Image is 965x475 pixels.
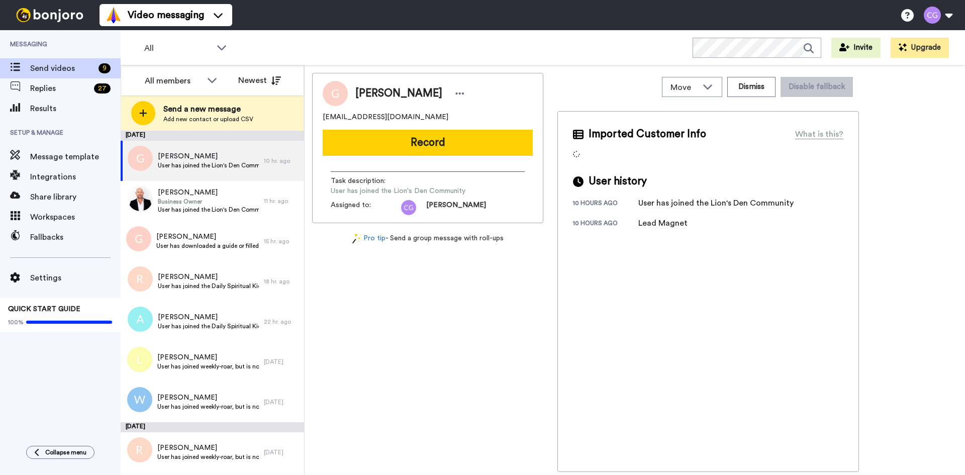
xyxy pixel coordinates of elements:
[127,347,152,372] img: l.png
[99,63,111,73] div: 9
[156,242,259,250] span: User has downloaded a guide or filled out a form that is not Weekly Roar, 30 Days or Assessment, ...
[30,191,121,203] span: Share library
[121,131,304,141] div: [DATE]
[8,306,80,313] span: QUICK START GUIDE
[30,272,121,284] span: Settings
[94,83,111,93] div: 27
[638,217,689,229] div: Lead Magnet
[128,146,153,171] img: g.png
[144,42,212,54] span: All
[264,358,299,366] div: [DATE]
[157,403,259,411] span: User has joined weekly-roar, but is not in Mighty Networks.
[589,174,647,189] span: User history
[331,176,401,186] span: Task description :
[127,387,152,412] img: w.png
[323,81,348,106] img: Image of Joseph Flowers
[158,187,259,198] span: [PERSON_NAME]
[157,453,259,461] span: User has joined weekly-roar, but is not in Mighty Networks.
[30,62,94,74] span: Send videos
[638,197,794,209] div: User has joined the Lion's Den Community
[157,443,259,453] span: [PERSON_NAME]
[156,232,259,242] span: [PERSON_NAME]
[158,151,259,161] span: [PERSON_NAME]
[264,398,299,406] div: [DATE]
[352,233,361,244] img: magic-wand.svg
[106,7,122,23] img: vm-color.svg
[323,112,448,122] span: [EMAIL_ADDRESS][DOMAIN_NAME]
[126,226,151,251] img: g.png
[231,70,288,90] button: Newest
[30,231,121,243] span: Fallbacks
[30,171,121,183] span: Integrations
[158,161,259,169] span: User has joined the Lion's Den Community
[795,128,843,140] div: What is this?
[157,362,259,370] span: User has joined weekly-roar, but is not in Mighty Networks.
[352,233,385,244] a: Pro tip
[670,81,698,93] span: Move
[331,186,465,196] span: User has joined the Lion's Den Community
[264,318,299,326] div: 22 hr. ago
[26,446,94,459] button: Collapse menu
[573,219,638,229] div: 10 hours ago
[45,448,86,456] span: Collapse menu
[323,130,533,156] button: Record
[158,322,259,330] span: User has joined the Daily Spiritual Kick Off
[158,206,259,214] span: User has joined the Lion's Den Community
[127,437,152,462] img: r.png
[128,186,153,211] img: eaff476c-be5e-4cfd-aeb0-772840b6a401.jpg
[426,200,486,215] span: [PERSON_NAME]
[264,277,299,286] div: 18 hr. ago
[831,38,881,58] button: Invite
[158,272,259,282] span: [PERSON_NAME]
[264,237,299,245] div: 15 hr. ago
[128,266,153,292] img: r.png
[128,8,204,22] span: Video messaging
[264,197,299,205] div: 11 hr. ago
[781,77,853,97] button: Disable fallback
[312,233,543,244] div: - Send a group message with roll-ups
[727,77,776,97] button: Dismiss
[589,127,706,142] span: Imported Customer Info
[121,422,304,432] div: [DATE]
[163,103,253,115] span: Send a new message
[891,38,949,58] button: Upgrade
[264,157,299,165] div: 10 hr. ago
[264,448,299,456] div: [DATE]
[12,8,87,22] img: bj-logo-header-white.svg
[401,200,416,215] img: cg.png
[158,282,259,290] span: User has joined the Daily Spiritual Kick Off
[30,211,121,223] span: Workspaces
[163,115,253,123] span: Add new contact or upload CSV
[30,151,121,163] span: Message template
[158,198,259,206] span: Business Owner
[30,103,121,115] span: Results
[128,307,153,332] img: a.png
[157,352,259,362] span: [PERSON_NAME]
[145,75,202,87] div: All members
[8,318,24,326] span: 100%
[30,82,90,94] span: Replies
[331,200,401,215] span: Assigned to:
[573,199,638,209] div: 10 hours ago
[158,312,259,322] span: [PERSON_NAME]
[157,393,259,403] span: [PERSON_NAME]
[355,86,442,101] span: [PERSON_NAME]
